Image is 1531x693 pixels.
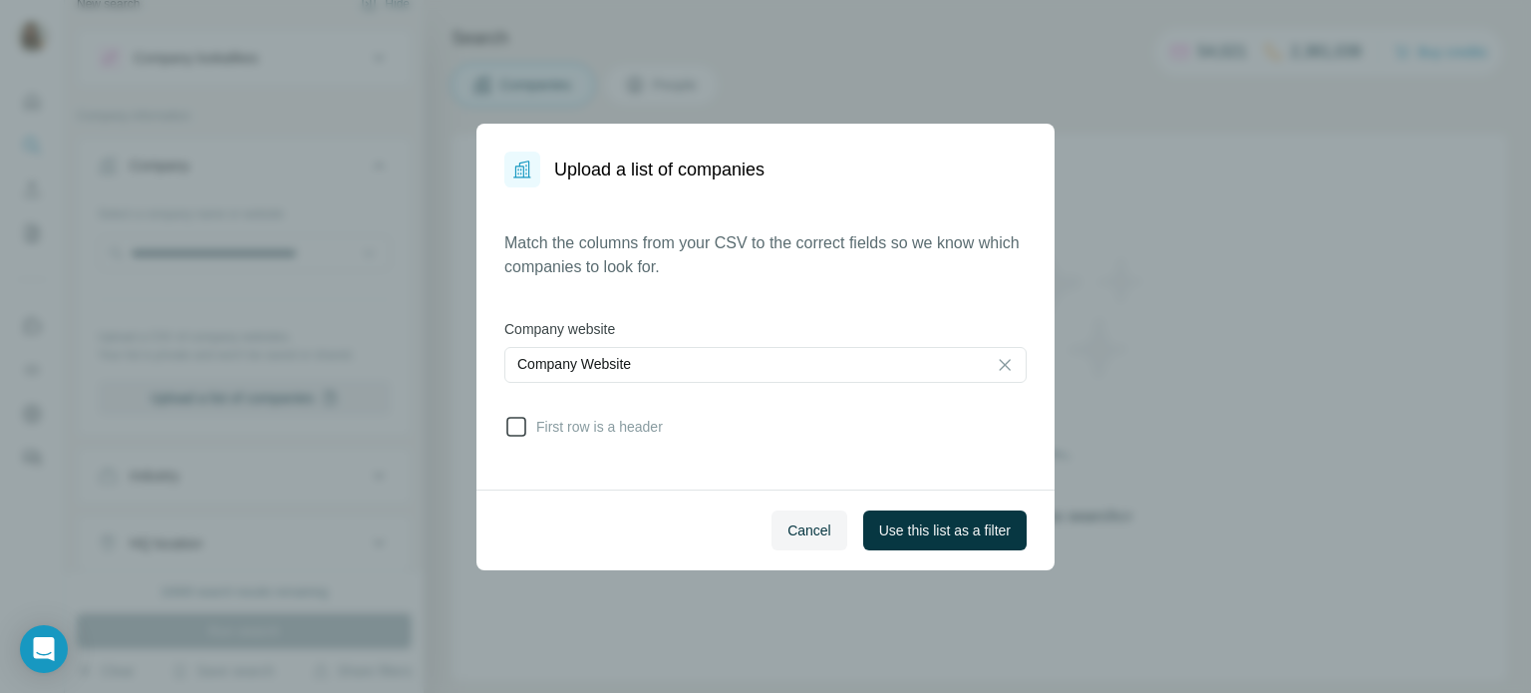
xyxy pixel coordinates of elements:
p: Company Website [517,354,631,374]
label: Company website [504,319,1027,339]
span: First row is a header [528,417,663,437]
button: Cancel [771,511,847,550]
p: Match the columns from your CSV to the correct fields so we know which companies to look for. [504,231,1027,279]
span: Cancel [787,520,831,540]
h1: Upload a list of companies [554,156,765,183]
div: Open Intercom Messenger [20,625,68,673]
span: Use this list as a filter [879,520,1011,540]
button: Use this list as a filter [863,511,1027,550]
